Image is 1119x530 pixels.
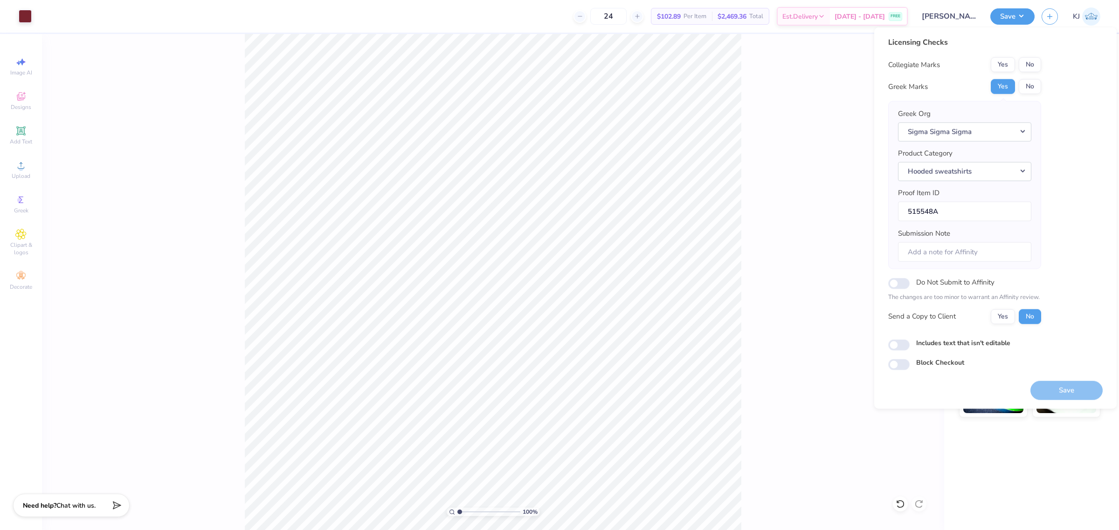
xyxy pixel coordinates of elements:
span: Per Item [684,12,706,21]
strong: Need help? [23,501,56,510]
span: 100 % [523,508,538,516]
span: FREE [891,13,900,20]
span: $2,469.36 [718,12,746,21]
a: KJ [1073,7,1100,26]
button: No [1019,309,1041,324]
button: Yes [991,309,1015,324]
span: Chat with us. [56,501,96,510]
input: – – [590,8,627,25]
button: Sigma Sigma Sigma [898,122,1031,141]
span: $102.89 [657,12,681,21]
span: Clipart & logos [5,241,37,256]
button: Hooded sweatshirts [898,162,1031,181]
span: Designs [11,103,31,111]
button: No [1019,79,1041,94]
div: Greek Marks [888,82,928,92]
span: Est. Delivery [782,12,818,21]
span: Decorate [10,283,32,291]
span: [DATE] - [DATE] [835,12,885,21]
div: Send a Copy to Client [888,311,956,322]
p: The changes are too minor to warrant an Affinity review. [888,293,1041,302]
label: Submission Note [898,228,950,239]
span: Total [749,12,763,21]
span: Greek [14,207,28,214]
div: Licensing Checks [888,37,1041,48]
span: KJ [1073,11,1080,22]
img: Kendra Jingco [1082,7,1100,26]
label: Product Category [898,148,953,159]
label: Block Checkout [916,358,964,367]
label: Includes text that isn't editable [916,338,1010,347]
label: Do Not Submit to Affinity [916,276,995,288]
button: No [1019,57,1041,72]
label: Proof Item ID [898,188,939,198]
input: Add a note for Affinity [898,242,1031,262]
span: Add Text [10,138,32,145]
span: Image AI [10,69,32,76]
div: Collegiate Marks [888,60,940,70]
input: Untitled Design [915,7,983,26]
label: Greek Org [898,109,931,119]
button: Yes [991,79,1015,94]
span: Upload [12,172,30,180]
button: Yes [991,57,1015,72]
button: Save [990,8,1035,25]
